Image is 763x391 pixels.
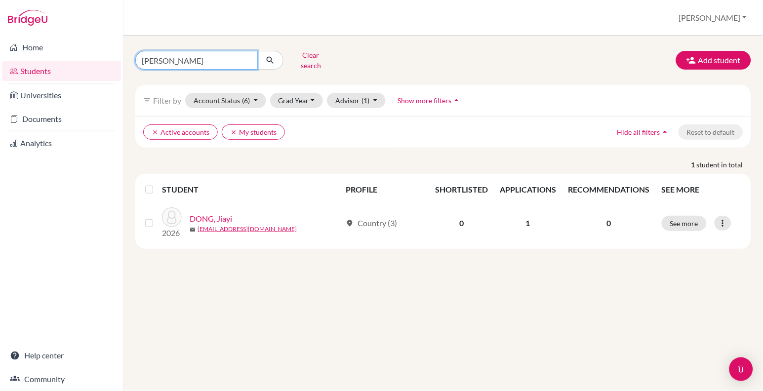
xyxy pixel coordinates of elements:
[283,47,338,73] button: Clear search
[8,10,47,26] img: Bridge-U
[729,357,753,381] div: Open Intercom Messenger
[198,225,297,234] a: [EMAIL_ADDRESS][DOMAIN_NAME]
[562,178,656,201] th: RECOMMENDATIONS
[568,217,650,229] p: 0
[2,38,121,57] a: Home
[2,133,121,153] a: Analytics
[327,93,386,108] button: Advisor(1)
[617,128,660,136] span: Hide all filters
[230,129,237,136] i: clear
[2,85,121,105] a: Universities
[675,8,751,27] button: [PERSON_NAME]
[679,124,743,140] button: Reset to default
[270,93,323,108] button: Grad Year
[390,93,470,108] button: Show more filtersarrow_drop_up
[190,213,232,225] a: DONG, Jiayi
[430,201,494,245] td: 0
[430,178,494,201] th: SHORTLISTED
[2,61,121,81] a: Students
[452,95,462,105] i: arrow_drop_up
[398,96,452,105] span: Show more filters
[152,129,159,136] i: clear
[242,96,250,105] span: (6)
[143,96,151,104] i: filter_list
[340,178,430,201] th: PROFILE
[656,178,748,201] th: SEE MORE
[2,346,121,365] a: Help center
[361,96,369,105] span: (1)
[691,159,697,170] strong: 1
[2,109,121,129] a: Documents
[153,96,181,105] span: Filter by
[609,124,679,140] button: Hide all filtersarrow_drop_up
[697,159,751,170] span: student in total
[2,369,121,389] a: Community
[190,227,196,233] span: mail
[162,227,182,239] p: 2026
[494,178,562,201] th: APPLICATIONS
[162,178,340,201] th: STUDENT
[143,124,218,140] button: clearActive accounts
[222,124,285,140] button: clearMy students
[660,127,670,137] i: arrow_drop_up
[185,93,266,108] button: Account Status(6)
[662,216,707,231] button: See more
[346,217,398,229] div: Country (3)
[135,51,258,70] input: Find student by name...
[346,219,354,227] span: location_on
[162,207,182,227] img: DONG, Jiayi
[676,51,751,70] button: Add student
[494,201,562,245] td: 1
